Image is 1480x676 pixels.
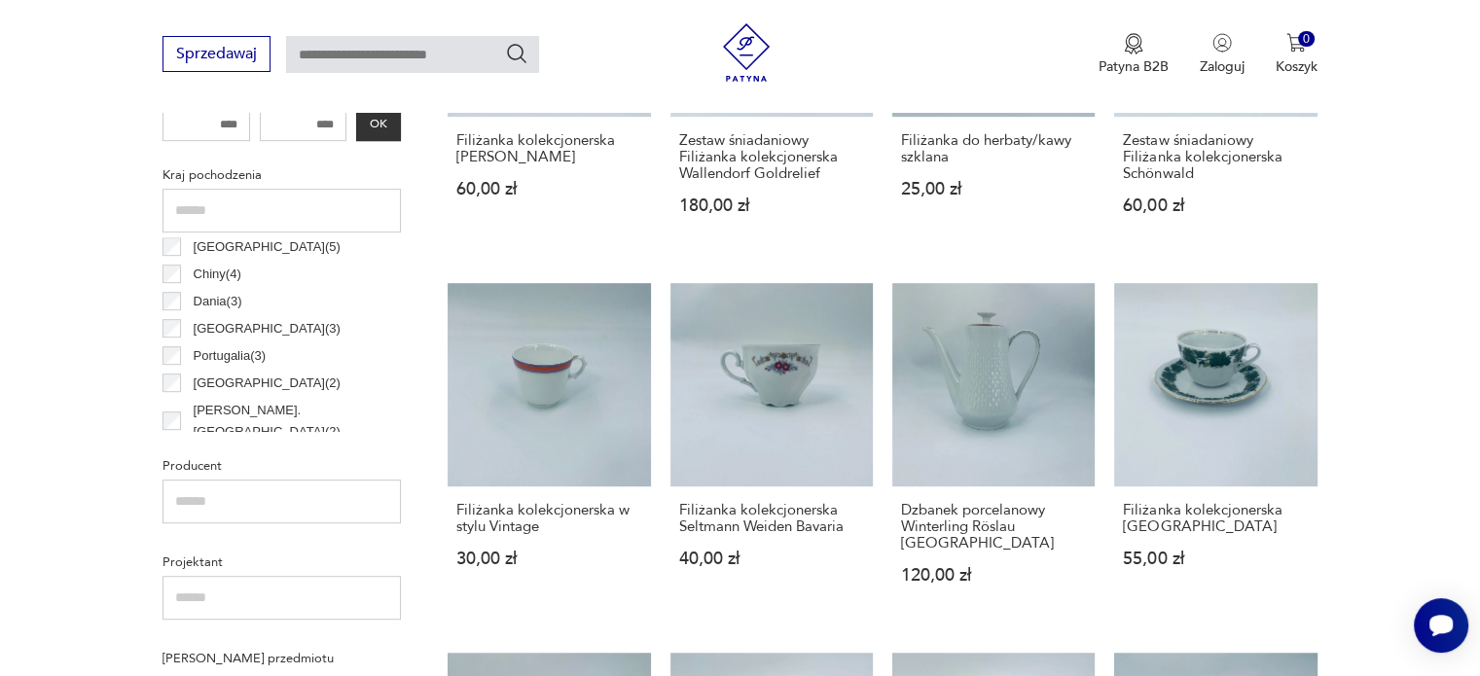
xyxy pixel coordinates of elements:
p: Koszyk [1276,57,1318,76]
p: [GEOGRAPHIC_DATA] ( 5 ) [194,236,341,258]
a: Dzbanek porcelanowy Winterling Röslau BavariaDzbanek porcelanowy Winterling Röslau [GEOGRAPHIC_DA... [892,283,1095,621]
h3: Filiżanka kolekcjonerska w stylu Vintage [456,502,641,535]
p: Zaloguj [1200,57,1245,76]
h3: Filiżanka kolekcjonerska Seltmann Weiden Bavaria [679,502,864,535]
p: Dania ( 3 ) [194,291,242,312]
p: Portugalia ( 3 ) [194,345,266,367]
img: Patyna - sklep z meblami i dekoracjami vintage [717,23,776,82]
a: Filiżanka kolekcjonerska Seltmann Weiden BavariaFiliżanka kolekcjonerska Seltmann Weiden Bavaria4... [670,283,873,621]
p: 60,00 zł [456,181,641,197]
p: Patyna B2B [1099,57,1169,76]
button: Sprzedawaj [162,36,271,72]
h3: Zestaw śniadaniowy Filiżanka kolekcjonerska Schönwald [1123,132,1308,182]
img: Ikona medalu [1124,33,1143,54]
button: OK [356,107,401,141]
p: Projektant [162,551,401,573]
p: 180,00 zł [679,197,864,214]
button: Zaloguj [1200,33,1245,76]
img: Ikonka użytkownika [1212,33,1232,53]
iframe: Smartsupp widget button [1414,598,1468,653]
p: 120,00 zł [901,567,1086,584]
div: 0 [1298,31,1315,48]
p: [GEOGRAPHIC_DATA] ( 3 ) [194,318,341,339]
button: 0Koszyk [1276,33,1318,76]
h3: Zestaw śniadaniowy Filiżanka kolekcjonerska Wallendorf Goldrelief [679,132,864,182]
p: Producent [162,455,401,477]
p: Kraj pochodzenia [162,164,401,186]
a: Ikona medaluPatyna B2B [1099,33,1169,76]
p: [PERSON_NAME]. [GEOGRAPHIC_DATA] ( 2 ) [194,400,402,443]
p: 55,00 zł [1123,551,1308,567]
h3: Filiżanka kolekcjonerska [GEOGRAPHIC_DATA] [1123,502,1308,535]
p: [PERSON_NAME] przedmiotu [162,648,401,669]
p: 60,00 zł [1123,197,1308,214]
img: Ikona koszyka [1286,33,1306,53]
p: 40,00 zł [679,551,864,567]
h3: Dzbanek porcelanowy Winterling Röslau [GEOGRAPHIC_DATA] [901,502,1086,551]
a: Filiżanka kolekcjonerska w stylu VintageFiliżanka kolekcjonerska w stylu Vintage30,00 zł [448,283,650,621]
button: Szukaj [505,42,528,65]
p: [GEOGRAPHIC_DATA] ( 2 ) [194,373,341,394]
p: 30,00 zł [456,551,641,567]
a: Filiżanka kolekcjonerska Burg LindauFiliżanka kolekcjonerska [GEOGRAPHIC_DATA]55,00 zł [1114,283,1317,621]
p: Chiny ( 4 ) [194,264,241,285]
button: Patyna B2B [1099,33,1169,76]
h3: Filiżanka kolekcjonerska [PERSON_NAME] [456,132,641,165]
a: Sprzedawaj [162,49,271,62]
h3: Filiżanka do herbaty/kawy szklana [901,132,1086,165]
p: 25,00 zł [901,181,1086,197]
